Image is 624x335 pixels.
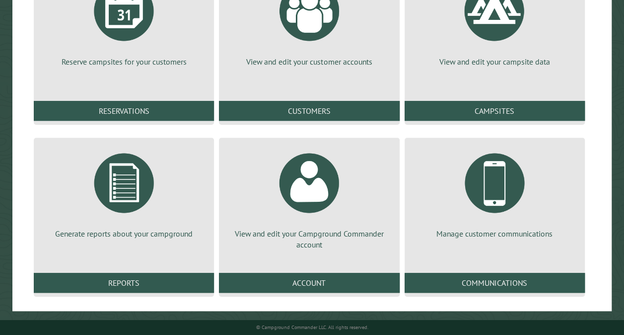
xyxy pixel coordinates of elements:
[46,146,202,239] a: Generate reports about your campground
[231,228,387,251] p: View and edit your Campground Commander account
[231,146,387,251] a: View and edit your Campground Commander account
[219,273,399,293] a: Account
[46,56,202,67] p: Reserve campsites for your customers
[405,101,585,121] a: Campsites
[416,56,573,67] p: View and edit your campsite data
[46,228,202,239] p: Generate reports about your campground
[231,56,387,67] p: View and edit your customer accounts
[256,324,368,331] small: © Campground Commander LLC. All rights reserved.
[219,101,399,121] a: Customers
[34,273,214,293] a: Reports
[34,101,214,121] a: Reservations
[416,146,573,239] a: Manage customer communications
[416,228,573,239] p: Manage customer communications
[405,273,585,293] a: Communications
